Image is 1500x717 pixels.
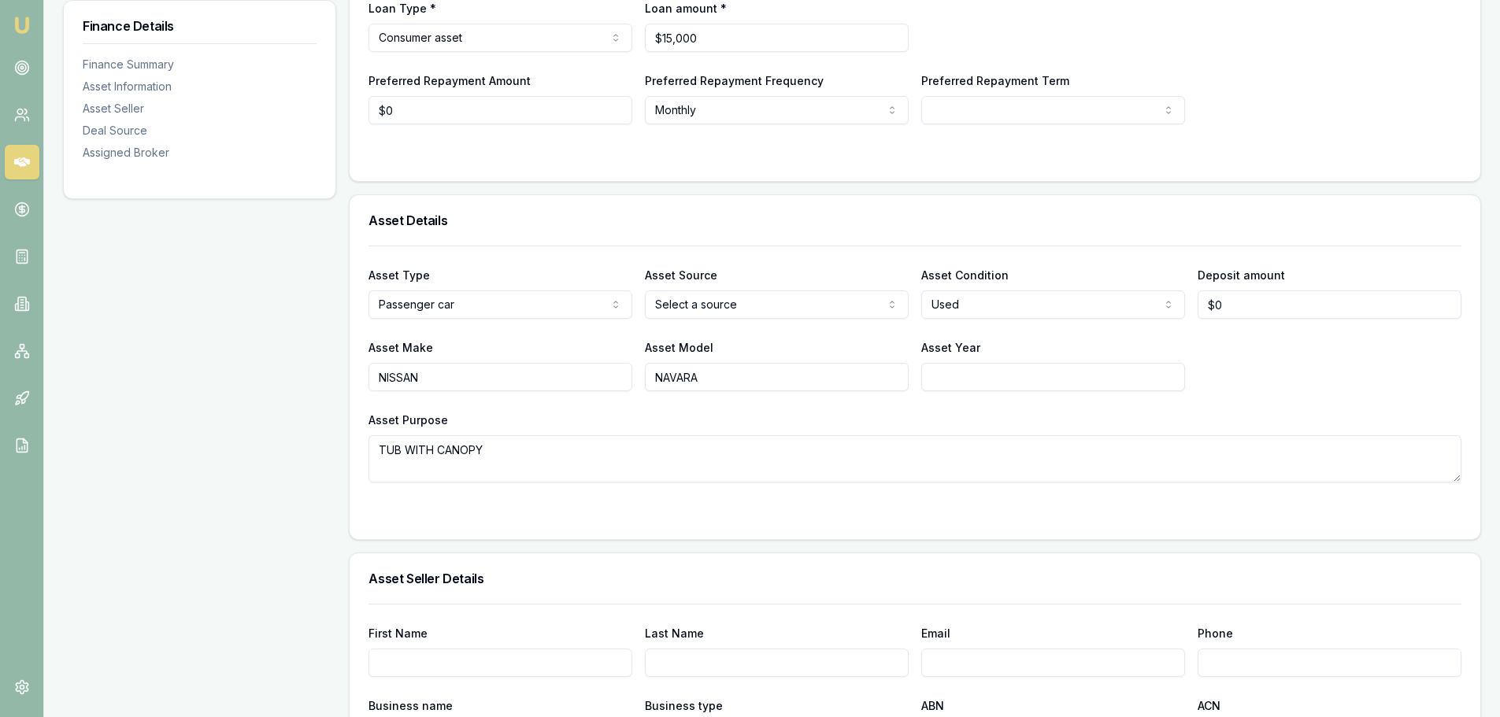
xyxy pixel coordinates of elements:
[1198,626,1233,640] label: Phone
[645,268,717,282] label: Asset Source
[921,268,1009,282] label: Asset Condition
[1198,290,1461,319] input: $
[369,2,436,15] label: Loan Type *
[645,2,727,15] label: Loan amount *
[83,79,317,94] div: Asset Information
[369,74,531,87] label: Preferred Repayment Amount
[83,145,317,161] div: Assigned Broker
[921,626,950,640] label: Email
[83,123,317,139] div: Deal Source
[83,57,317,72] div: Finance Summary
[921,74,1069,87] label: Preferred Repayment Term
[369,341,433,354] label: Asset Make
[369,699,453,712] label: Business name
[369,268,430,282] label: Asset Type
[645,626,704,640] label: Last Name
[645,74,824,87] label: Preferred Repayment Frequency
[369,96,632,124] input: $
[645,699,723,712] label: Business type
[1198,699,1220,712] label: ACN
[921,341,980,354] label: Asset Year
[921,699,944,712] label: ABN
[13,16,31,35] img: emu-icon-u.png
[369,435,1461,482] textarea: TUB WITH CANOPY
[369,413,448,427] label: Asset Purpose
[369,214,1461,227] h3: Asset Details
[1198,268,1285,282] label: Deposit amount
[645,24,909,52] input: $
[83,101,317,116] div: Asset Seller
[645,341,713,354] label: Asset Model
[369,572,1461,585] h3: Asset Seller Details
[83,20,317,32] h3: Finance Details
[369,626,428,640] label: First Name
